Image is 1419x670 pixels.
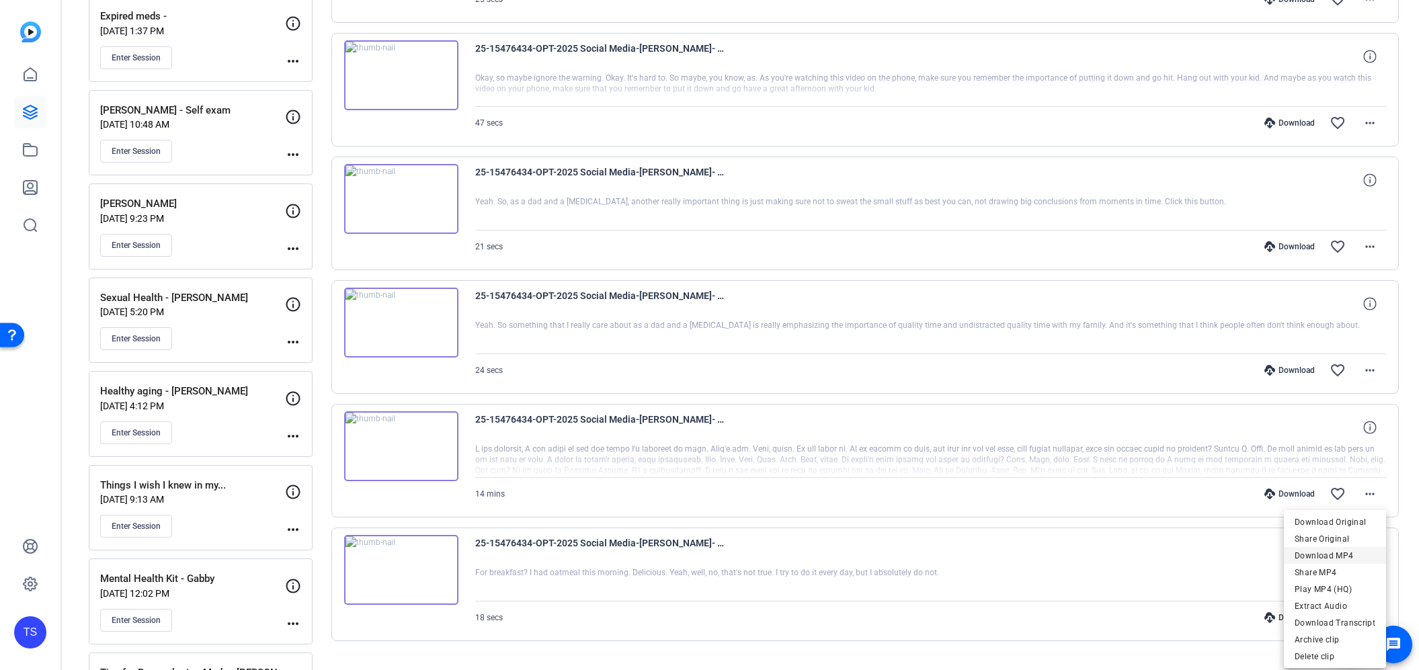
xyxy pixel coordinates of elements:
[1295,531,1375,547] span: Share Original
[1295,514,1375,530] span: Download Original
[1295,564,1375,581] span: Share MP4
[1295,598,1375,614] span: Extract Audio
[1295,648,1375,665] span: Delete clip
[1295,548,1375,564] span: Download MP4
[1295,581,1375,597] span: Play MP4 (HQ)
[1295,615,1375,631] span: Download Transcript
[1295,632,1375,648] span: Archive clip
